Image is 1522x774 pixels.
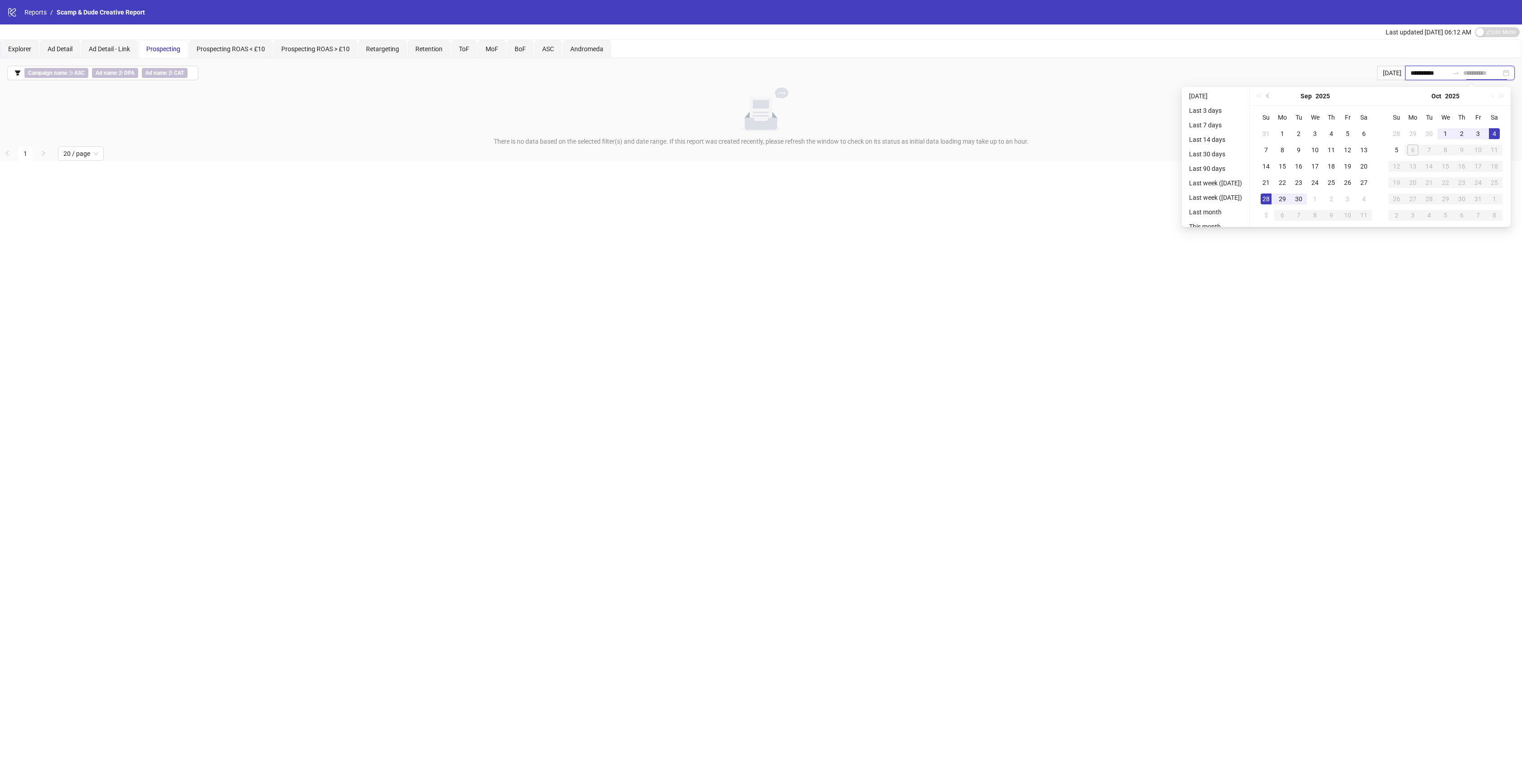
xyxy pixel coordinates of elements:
th: We [1437,109,1454,126]
th: Th [1454,109,1470,126]
td: 2025-10-11 [1356,207,1372,223]
div: 7 [1473,210,1483,221]
div: 29 [1440,193,1451,204]
td: 2025-10-31 [1470,191,1486,207]
div: 4 [1358,193,1369,204]
td: 2025-09-25 [1323,174,1339,191]
td: 2025-10-13 [1405,158,1421,174]
li: 1 [18,146,33,161]
div: 29 [1407,128,1418,139]
div: 12 [1391,161,1402,172]
div: 18 [1326,161,1337,172]
th: Sa [1356,109,1372,126]
span: filter [14,70,21,76]
div: 16 [1456,161,1467,172]
td: 2025-10-24 [1470,174,1486,191]
td: 2025-10-28 [1421,191,1437,207]
td: 2025-11-05 [1437,207,1454,223]
div: 8 [1277,145,1288,155]
li: Last 90 days [1185,163,1246,174]
div: 21 [1261,177,1272,188]
td: 2025-10-02 [1454,126,1470,142]
div: 6 [1407,145,1418,155]
span: Ad Detail - Link [89,45,130,53]
div: 31 [1473,193,1483,204]
td: 2025-09-28 [1258,191,1274,207]
div: Page Size [58,146,104,161]
div: 10 [1310,145,1320,155]
td: 2025-10-05 [1388,142,1405,158]
td: 2025-10-01 [1437,126,1454,142]
div: 28 [1261,193,1272,204]
td: 2025-09-29 [1274,191,1291,207]
td: 2025-09-17 [1307,158,1323,174]
td: 2025-11-08 [1486,207,1503,223]
div: 3 [1310,128,1320,139]
div: 14 [1261,161,1272,172]
td: 2025-11-03 [1405,207,1421,223]
b: Ad name [145,70,167,76]
td: 2025-09-05 [1339,126,1356,142]
span: Explorer [8,45,31,53]
div: 15 [1277,161,1288,172]
td: 2025-10-01 [1307,191,1323,207]
div: 5 [1391,145,1402,155]
span: Retargeting [366,45,399,53]
button: Previous month (PageUp) [1263,87,1273,105]
div: 24 [1473,177,1483,188]
td: 2025-10-23 [1454,174,1470,191]
td: 2025-10-30 [1454,191,1470,207]
div: 10 [1473,145,1483,155]
td: 2025-10-04 [1356,191,1372,207]
td: 2025-10-29 [1437,191,1454,207]
th: Fr [1339,109,1356,126]
th: Su [1388,109,1405,126]
td: 2025-10-14 [1421,158,1437,174]
div: 2 [1391,210,1402,221]
div: 12 [1342,145,1353,155]
th: Tu [1421,109,1437,126]
div: 5 [1261,210,1272,221]
span: ∌ [142,68,188,78]
td: 2025-10-20 [1405,174,1421,191]
div: 25 [1326,177,1337,188]
div: [DATE] [1377,66,1405,80]
th: We [1307,109,1323,126]
td: 2025-10-10 [1470,142,1486,158]
li: This month [1185,221,1246,232]
td: 2025-09-07 [1258,142,1274,158]
b: DPA [124,70,135,76]
td: 2025-09-10 [1307,142,1323,158]
span: Prospecting ROAS > £10 [281,45,350,53]
td: 2025-09-04 [1323,126,1339,142]
div: 30 [1293,193,1304,204]
div: 2 [1326,193,1337,204]
div: 28 [1424,193,1435,204]
div: 5 [1440,210,1451,221]
div: 9 [1456,145,1467,155]
td: 2025-10-16 [1454,158,1470,174]
button: Choose a year [1315,87,1330,105]
a: 1 [19,147,32,160]
div: 20 [1358,161,1369,172]
div: 13 [1407,161,1418,172]
div: 4 [1326,128,1337,139]
td: 2025-09-23 [1291,174,1307,191]
div: 17 [1473,161,1483,172]
td: 2025-10-07 [1421,142,1437,158]
td: 2025-10-09 [1323,207,1339,223]
div: 29 [1277,193,1288,204]
th: Mo [1405,109,1421,126]
td: 2025-09-22 [1274,174,1291,191]
div: 4 [1424,210,1435,221]
b: CAT [174,70,184,76]
th: Fr [1470,109,1486,126]
button: Campaign name ∋ ASCAd name ∌ DPAAd name ∌ CAT [7,66,198,80]
div: 24 [1310,177,1320,188]
td: 2025-11-04 [1421,207,1437,223]
th: Su [1258,109,1274,126]
li: [DATE] [1185,91,1246,102]
div: 28 [1391,128,1402,139]
td: 2025-10-17 [1470,158,1486,174]
div: 6 [1358,128,1369,139]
